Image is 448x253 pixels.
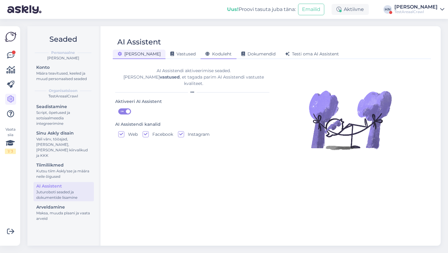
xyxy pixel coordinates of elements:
[241,51,276,57] span: Dokumendid
[36,71,91,82] div: Määra teavitused, keeled ja muud personaalsed seaded
[5,149,16,154] div: 1 / 3
[298,4,324,15] button: Emailid
[170,51,196,57] span: Vastused
[32,55,94,61] div: [PERSON_NAME]
[184,131,210,137] label: Instagram
[332,4,369,15] div: Aktiivne
[34,161,94,180] a: TiimiliikmedKutsu tiim Askly'sse ja määra neile õigused
[49,88,77,93] b: Organisatsioon
[34,203,94,222] a: ArveldamineMaksa, muuda plaani ja vaata arveid
[160,74,180,80] b: vastused
[34,63,94,83] a: KontoMäära teavitused, keeled ja muud personaalsed seaded
[36,183,91,189] div: AI Assistent
[285,51,339,57] span: Testi oma AI Assistent
[118,51,161,57] span: [PERSON_NAME]
[5,127,16,154] div: Vaata siia
[51,50,75,55] b: Personaalne
[36,130,91,136] div: Sinu Askly disain
[308,77,393,163] img: Illustration
[36,189,91,200] div: Juturoboti seaded ja dokumentide lisamine
[117,36,161,48] div: AI Assistent
[394,5,438,9] div: [PERSON_NAME]
[36,210,91,221] div: Maksa, muuda plaani ja vaata arveid
[32,33,94,45] h2: Seaded
[36,168,91,179] div: Kutsu tiim Askly'sse ja määra neile õigused
[124,131,138,137] label: Web
[394,9,438,14] div: TestAreaalCrawl
[36,64,91,71] div: Konto
[115,68,272,87] div: AI Assistendi aktiveerimise seaded. [PERSON_NAME] , et tagada parim AI Assistendi vastuste kvalit...
[394,5,444,14] a: [PERSON_NAME]TestAreaalCrawl
[36,162,91,168] div: Tiimiliikmed
[115,121,161,128] div: AI Assistendi kanalid
[227,6,239,12] b: Uus!
[383,5,392,14] div: HN
[149,131,173,137] label: Facebook
[36,136,91,158] div: Vali värv, tööajad, [PERSON_NAME], [PERSON_NAME] kiirvalikud ja KKK
[205,51,232,57] span: Koduleht
[115,98,162,105] div: Aktiveeri AI Assistent
[34,182,94,201] a: AI AssistentJuturoboti seaded ja dokumentide lisamine
[32,93,94,99] div: TestAreaalCrawl
[36,204,91,210] div: Arveldamine
[36,104,91,110] div: Seadistamine
[34,129,94,159] a: Sinu Askly disainVali värv, tööajad, [PERSON_NAME], [PERSON_NAME] kiirvalikud ja KKK
[34,103,94,127] a: SeadistamineScript, õpetused ja sotsiaalmeedia integreerimine
[5,31,16,43] img: Askly Logo
[227,6,296,13] div: Proovi tasuta juba täna:
[119,109,126,114] span: ON
[36,110,91,126] div: Script, õpetused ja sotsiaalmeedia integreerimine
